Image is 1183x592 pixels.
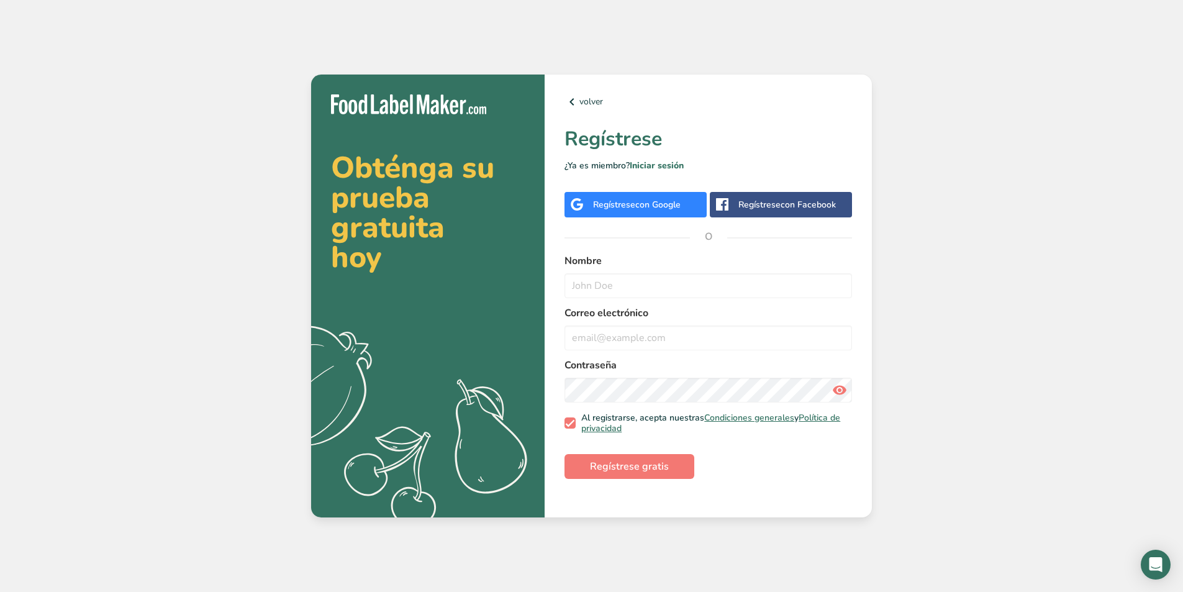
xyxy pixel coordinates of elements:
a: Iniciar sesión [630,160,684,171]
label: Nombre [564,253,852,268]
span: con Facebook [781,199,836,211]
label: Contraseña [564,358,852,373]
p: ¿Ya es miembro? [564,159,852,172]
a: Política de privacidad [581,412,840,435]
div: Regístrese [738,198,836,211]
label: Correo electrónico [564,306,852,321]
img: Food Label Maker [331,94,486,115]
h2: Obténga su prueba gratuita hoy [331,153,525,272]
span: con Google [635,199,681,211]
input: John Doe [564,273,852,298]
input: email@example.com [564,326,852,350]
h1: Regístrese [564,124,852,154]
span: Regístrese gratis [590,459,669,474]
div: Open Intercom Messenger [1141,550,1171,580]
div: Regístrese [593,198,681,211]
a: Condiciones generales [704,412,794,424]
span: O [690,218,727,255]
span: Al registrarse, acepta nuestras y [576,412,848,434]
button: Regístrese gratis [564,454,694,479]
a: volver [564,94,852,109]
